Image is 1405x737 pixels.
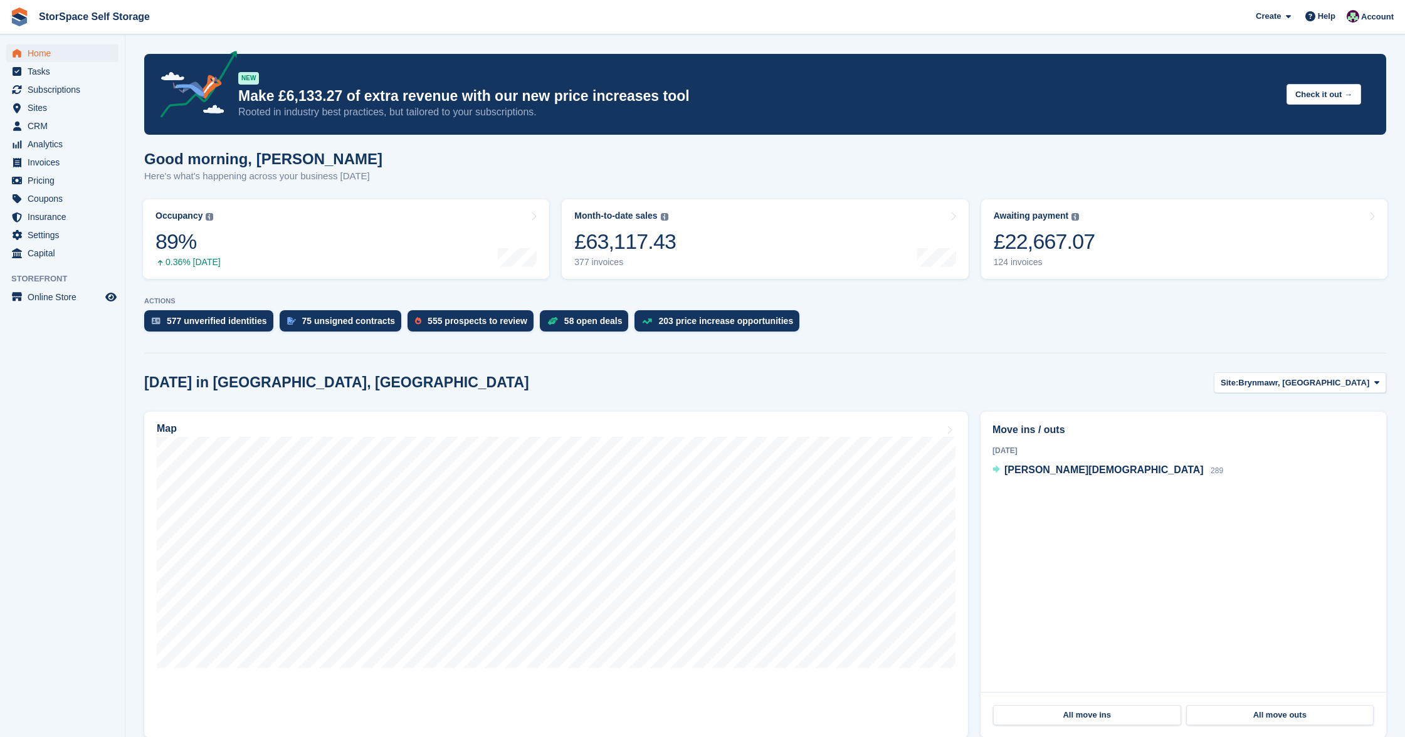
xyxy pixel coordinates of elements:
[992,463,1223,479] a: [PERSON_NAME][DEMOGRAPHIC_DATA] 289
[6,135,118,153] a: menu
[28,244,103,262] span: Capital
[302,316,396,326] div: 75 unsigned contracts
[415,317,421,325] img: prospect-51fa495bee0391a8d652442698ab0144808aea92771e9ea1ae160a38d050c398.svg
[574,229,676,254] div: £63,117.43
[1071,213,1079,221] img: icon-info-grey-7440780725fd019a000dd9b08b2336e03edf1995a4989e88bcd33f0948082b44.svg
[157,423,177,434] h2: Map
[103,290,118,305] a: Preview store
[1221,377,1238,389] span: Site:
[1361,11,1394,23] span: Account
[152,317,160,325] img: verify_identity-adf6edd0f0f0b5bbfe63781bf79b02c33cf7c696d77639b501bdc392416b5a36.svg
[28,172,103,189] span: Pricing
[150,51,238,122] img: price-adjustments-announcement-icon-8257ccfd72463d97f412b2fc003d46551f7dbcb40ab6d574587a9cd5c0d94...
[6,63,118,80] a: menu
[206,213,213,221] img: icon-info-grey-7440780725fd019a000dd9b08b2336e03edf1995a4989e88bcd33f0948082b44.svg
[6,117,118,135] a: menu
[28,154,103,171] span: Invoices
[144,310,280,338] a: 577 unverified identities
[634,310,806,338] a: 203 price increase opportunities
[28,190,103,207] span: Coupons
[6,244,118,262] a: menu
[143,199,549,279] a: Occupancy 89% 0.36% [DATE]
[661,213,668,221] img: icon-info-grey-7440780725fd019a000dd9b08b2336e03edf1995a4989e88bcd33f0948082b44.svg
[1318,10,1335,23] span: Help
[6,172,118,189] a: menu
[28,44,103,62] span: Home
[992,445,1374,456] div: [DATE]
[238,105,1276,119] p: Rooted in industry best practices, but tailored to your subscriptions.
[408,310,540,338] a: 555 prospects to review
[155,211,203,221] div: Occupancy
[11,273,125,285] span: Storefront
[1287,84,1361,105] button: Check it out →
[428,316,527,326] div: 555 prospects to review
[1347,10,1359,23] img: Ross Hadlington
[144,150,382,167] h1: Good morning, [PERSON_NAME]
[1004,464,1204,475] span: [PERSON_NAME][DEMOGRAPHIC_DATA]
[981,199,1387,279] a: Awaiting payment £22,667.07 124 invoices
[167,316,267,326] div: 577 unverified identities
[562,199,968,279] a: Month-to-date sales £63,117.43 377 invoices
[28,288,103,306] span: Online Store
[993,705,1181,725] a: All move ins
[28,117,103,135] span: CRM
[642,318,652,324] img: price_increase_opportunities-93ffe204e8149a01c8c9dc8f82e8f89637d9d84a8eef4429ea346261dce0b2c0.svg
[6,190,118,207] a: menu
[155,257,221,268] div: 0.36% [DATE]
[287,317,296,325] img: contract_signature_icon-13c848040528278c33f63329250d36e43548de30e8caae1d1a13099fd9432cc5.svg
[144,297,1386,305] p: ACTIONS
[564,316,623,326] div: 58 open deals
[547,316,558,325] img: deal-1b604bf984904fb50ccaf53a9ad4b4a5d6e5aea283cecdc64d6e3604feb123c2.svg
[28,135,103,153] span: Analytics
[6,154,118,171] a: menu
[992,422,1374,437] h2: Move ins / outs
[1186,705,1374,725] a: All move outs
[28,81,103,98] span: Subscriptions
[574,211,657,221] div: Month-to-date sales
[658,316,793,326] div: 203 price increase opportunities
[6,44,118,62] a: menu
[994,229,1095,254] div: £22,667.07
[1238,377,1369,389] span: Brynmawr, [GEOGRAPHIC_DATA]
[144,374,529,391] h2: [DATE] in [GEOGRAPHIC_DATA], [GEOGRAPHIC_DATA]
[1256,10,1281,23] span: Create
[6,99,118,117] a: menu
[994,257,1095,268] div: 124 invoices
[540,310,635,338] a: 58 open deals
[994,211,1069,221] div: Awaiting payment
[155,229,221,254] div: 89%
[34,6,155,27] a: StorSpace Self Storage
[6,226,118,244] a: menu
[6,288,118,306] a: menu
[28,99,103,117] span: Sites
[238,87,1276,105] p: Make £6,133.27 of extra revenue with our new price increases tool
[280,310,408,338] a: 75 unsigned contracts
[1211,466,1223,475] span: 289
[6,81,118,98] a: menu
[574,257,676,268] div: 377 invoices
[144,169,382,184] p: Here's what's happening across your business [DATE]
[28,208,103,226] span: Insurance
[1214,372,1386,393] button: Site: Brynmawr, [GEOGRAPHIC_DATA]
[238,72,259,85] div: NEW
[28,63,103,80] span: Tasks
[6,208,118,226] a: menu
[28,226,103,244] span: Settings
[10,8,29,26] img: stora-icon-8386f47178a22dfd0bd8f6a31ec36ba5ce8667c1dd55bd0f319d3a0aa187defe.svg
